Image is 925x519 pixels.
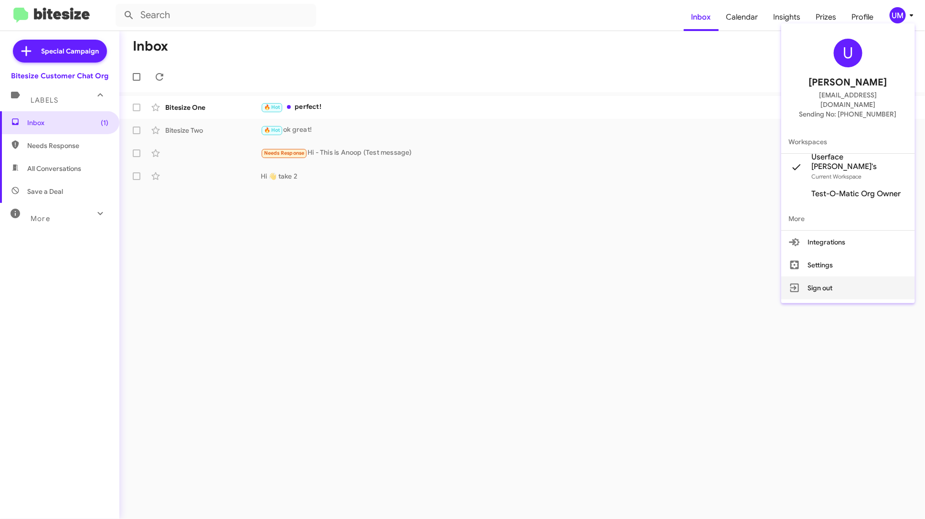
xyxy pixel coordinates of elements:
div: U [834,39,862,67]
span: Userface [PERSON_NAME]'s [812,152,907,171]
button: Integrations [781,231,915,254]
span: [PERSON_NAME] [809,75,887,90]
span: Current Workspace [812,173,862,180]
span: Sending No: [PHONE_NUMBER] [799,109,897,119]
span: Workspaces [781,130,915,153]
span: [EMAIL_ADDRESS][DOMAIN_NAME] [793,90,904,109]
span: More [781,207,915,230]
span: Test-O-Matic Org Owner [812,189,901,199]
button: Settings [781,254,915,276]
button: Sign out [781,276,915,299]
